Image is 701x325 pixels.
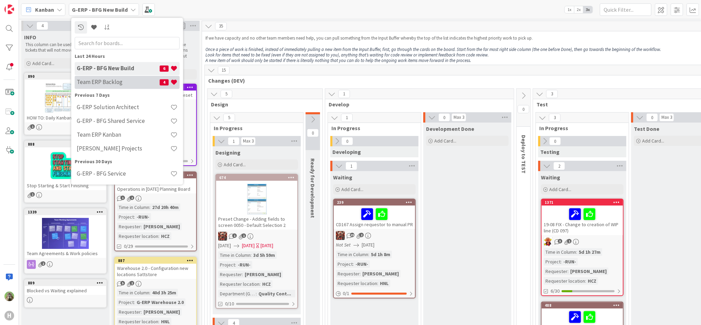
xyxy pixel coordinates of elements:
[331,125,412,132] span: In Progress
[24,34,36,41] span: INFO
[334,231,415,240] div: JK
[24,73,107,135] a: 890HOW TO: Daily Kanban Meeting
[218,232,227,241] img: JK
[600,3,651,16] input: Quick Filter...
[25,73,106,80] div: 890
[544,248,576,256] div: Time in Column
[117,213,134,221] div: Project
[545,200,623,205] div: 1371
[77,170,170,177] h4: G-ERP - BFG Service
[362,241,374,249] span: [DATE]
[4,4,14,14] img: Visit kanbanzone.com
[307,129,319,137] span: 0
[224,161,246,168] span: Add Card...
[542,237,623,246] div: LC
[334,199,415,206] div: 239
[115,264,196,279] div: Warehouse 2.0 - Configuration new locations Sattstore
[117,203,149,211] div: Time in Column
[361,270,401,277] div: [PERSON_NAME]
[353,260,354,268] span: :
[540,148,560,155] span: Testing
[336,280,377,287] div: Requester location
[243,271,283,278] div: [PERSON_NAME]
[251,251,252,259] span: :
[549,114,561,122] span: 3
[35,6,54,14] span: Kanban
[454,116,464,119] div: Max 3
[77,145,170,152] h4: [PERSON_NAME] Projects
[549,186,571,192] span: Add Card...
[259,280,261,288] span: :
[215,149,241,156] span: Designing
[252,251,277,259] div: 3d 5h 59m
[577,248,602,256] div: 5d 1h 27m
[72,6,128,13] b: G-ERP - BFG New Build
[215,22,227,30] span: 35
[216,232,297,241] div: JK
[205,52,489,58] em: Look for items that need to be fixed (even if they are not assigned to you), anything that’s wait...
[117,223,141,230] div: Requester
[24,140,107,203] a: 888Stop Starting & Start Finishing
[25,113,106,122] div: HOW TO: Daily Kanban Meeting
[309,158,316,218] span: Ready for Development
[646,113,658,122] span: 0
[117,289,149,296] div: Time in Column
[218,290,256,297] div: Department (G-ERP)
[243,139,254,143] div: Max 3
[334,199,415,229] div: 239CD167 Assign requestor to manual PR
[218,271,242,278] div: Requester
[159,232,171,240] div: HCZ
[369,251,392,258] div: 5d 1h 8m
[149,203,150,211] span: :
[211,101,314,108] span: Design
[4,292,14,301] img: TT
[218,242,231,249] span: [DATE]
[377,280,378,287] span: :
[334,206,415,229] div: CD167 Assign requestor to manual PR
[219,175,297,180] div: 674
[225,300,234,307] span: 0/10
[520,135,527,174] span: Deploy to TEST
[135,298,185,306] div: G-ERP Warehouse 2.0
[343,290,349,297] span: 0 / 1
[28,210,106,214] div: 1339
[336,270,360,277] div: Requester
[368,251,369,258] span: :
[541,199,624,296] a: 137119-08 FIX - Change to creation of WIP line (CD 097)LCTime in Column:5d 1h 27mProject:-RUN-Req...
[75,53,180,60] div: Last 24 Hours
[28,74,106,79] div: 890
[75,37,180,49] input: Search for boards...
[341,186,363,192] span: Add Card...
[134,213,135,221] span: :
[115,178,196,193] div: New CD - Bulk Date Update for Operations in [DATE] Planning Board
[205,46,661,52] em: Once a piece of work is finished, instead of immediately pulling a new item from the Input Buffer...
[28,281,106,285] div: 889
[149,289,150,296] span: :
[256,290,257,297] span: :
[117,308,141,316] div: Requester
[75,158,180,165] div: Previous 30 Days
[142,223,182,230] div: [PERSON_NAME]
[346,162,357,170] span: 1
[558,239,562,243] span: 3
[25,249,106,258] div: Team Agreements & Work policies
[216,175,297,230] div: 674Preset Change - Adding fields to screen 0050 - Default Selection 2
[142,308,182,316] div: [PERSON_NAME]
[542,206,623,235] div: 19-08 FIX - Change to creation of WIP line (CD 097)
[25,73,106,122] div: 890HOW TO: Daily Kanban Meeting
[77,79,160,86] h4: Team ERP Backlog
[141,223,142,230] span: :
[30,124,35,129] span: 1
[25,280,106,295] div: 889Blocked vs Waiting explained
[542,302,623,308] div: 488
[553,162,565,170] span: 2
[359,233,364,237] span: 2
[218,66,230,74] span: 15
[25,286,106,295] div: Blocked vs Waiting explained
[214,125,295,132] span: In Progress
[549,137,561,145] span: 0
[585,277,586,285] span: :
[562,258,578,265] div: -RUN-
[336,242,351,248] i: Not Set
[117,232,158,240] div: Requester location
